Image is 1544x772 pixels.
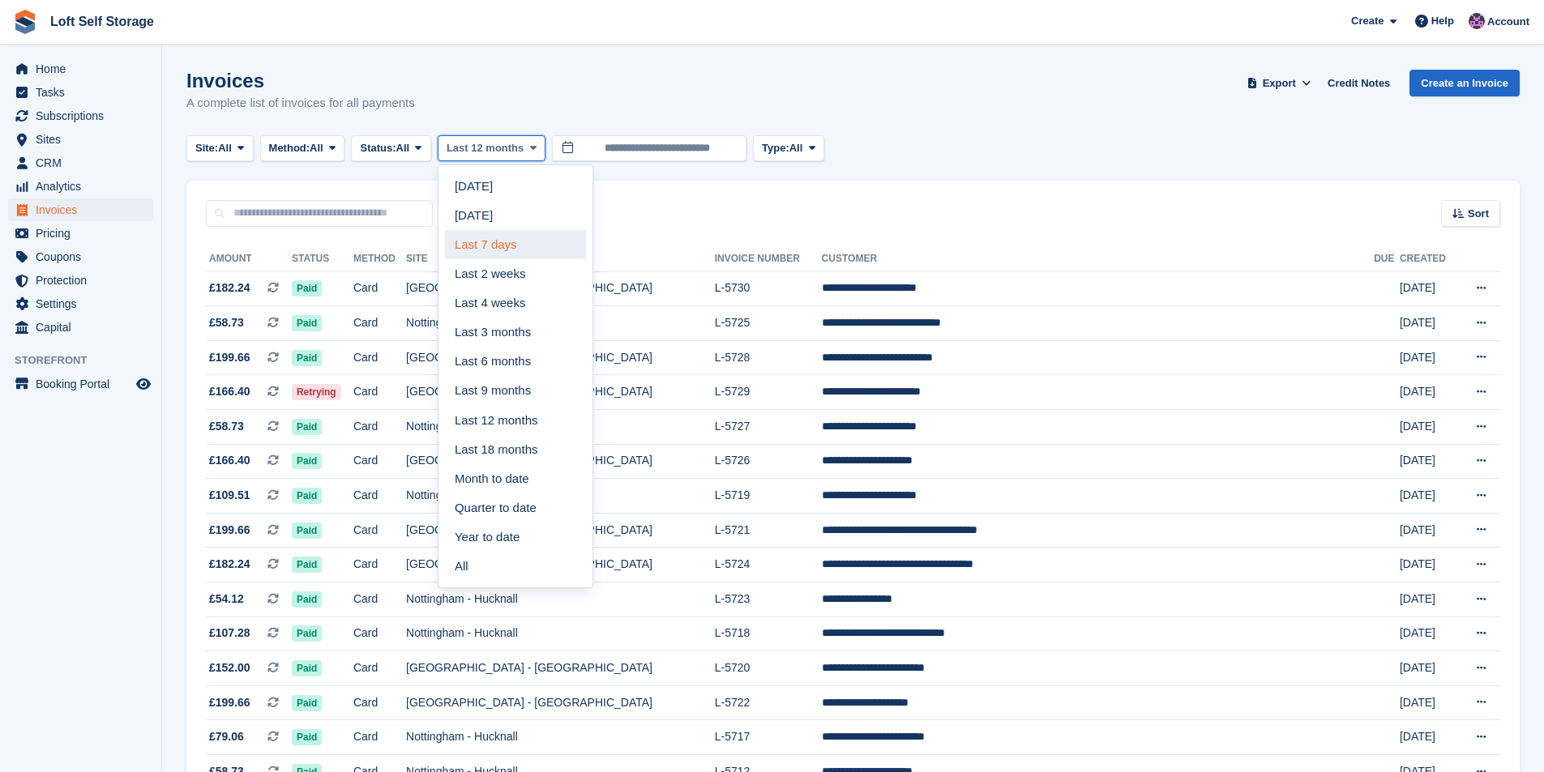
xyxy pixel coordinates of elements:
td: [GEOGRAPHIC_DATA] - [GEOGRAPHIC_DATA] [406,513,715,548]
span: Sites [36,128,133,151]
span: Paid [292,729,322,745]
td: [DATE] [1400,410,1458,445]
td: [GEOGRAPHIC_DATA] - [GEOGRAPHIC_DATA] [406,375,715,410]
span: £199.66 [209,522,250,539]
span: £107.28 [209,625,250,642]
span: £199.66 [209,694,250,711]
a: Last 4 weeks [445,288,586,318]
a: Month to date [445,464,586,493]
td: Nottingham - Hucknall [406,479,715,514]
a: Credit Notes [1321,70,1396,96]
span: Paid [292,280,322,296]
td: Card [353,685,406,720]
a: menu [8,175,153,198]
td: Card [353,375,406,410]
button: Status: All [351,135,430,162]
span: Status: [360,140,396,156]
span: £166.40 [209,383,250,400]
td: Card [353,410,406,445]
th: Status [292,246,353,272]
button: Type: All [753,135,824,162]
span: Paid [292,488,322,504]
span: Subscriptions [36,104,133,127]
a: [DATE] [445,201,586,230]
td: [DATE] [1400,375,1458,410]
span: All [789,140,803,156]
span: Paid [292,350,322,366]
th: Amount [206,246,292,272]
td: [DATE] [1400,479,1458,514]
td: Card [353,651,406,686]
button: Export [1243,70,1315,96]
th: Method [353,246,406,272]
span: All [396,140,410,156]
td: L-5728 [715,340,822,375]
td: Card [353,720,406,755]
td: [GEOGRAPHIC_DATA] - [GEOGRAPHIC_DATA] [406,444,715,479]
span: £152.00 [209,659,250,676]
span: Settings [36,292,133,315]
td: [DATE] [1400,651,1458,686]
span: Booking Portal [36,373,133,395]
a: Loft Self Storage [44,8,160,35]
td: [DATE] [1400,548,1458,582]
td: L-5718 [715,616,822,651]
h1: Invoices [186,70,415,92]
span: Method: [269,140,310,156]
td: Card [353,444,406,479]
td: [GEOGRAPHIC_DATA] - [GEOGRAPHIC_DATA] [406,548,715,582]
span: £199.66 [209,349,250,366]
span: Paid [292,453,322,469]
td: L-5727 [715,410,822,445]
td: Nottingham - Hucknall [406,410,715,445]
td: Card [353,513,406,548]
td: L-5719 [715,479,822,514]
span: Paid [292,695,322,711]
td: L-5722 [715,685,822,720]
td: L-5730 [715,271,822,306]
p: A complete list of invoices for all payments [186,94,415,113]
a: Create an Invoice [1409,70,1520,96]
td: [DATE] [1400,444,1458,479]
span: Coupons [36,245,133,268]
span: Paid [292,315,322,331]
a: menu [8,128,153,151]
a: Quarter to date [445,493,586,522]
td: Card [353,306,406,341]
span: All [310,140,323,156]
a: menu [8,198,153,221]
td: Card [353,616,406,651]
td: L-5724 [715,548,822,582]
td: L-5726 [715,444,822,479]
a: [DATE] [445,172,586,201]
span: Storefront [15,352,161,369]
td: [DATE] [1400,720,1458,755]
a: menu [8,245,153,268]
td: [GEOGRAPHIC_DATA] - [GEOGRAPHIC_DATA] [406,271,715,306]
td: Nottingham - Hucknall [406,306,715,341]
span: Home [36,58,133,80]
a: Preview store [134,374,153,394]
td: L-5723 [715,582,822,617]
a: menu [8,58,153,80]
a: menu [8,222,153,245]
span: Invoices [36,198,133,221]
td: [DATE] [1400,271,1458,306]
td: [DATE] [1400,582,1458,617]
a: Last 2 weeks [445,259,586,288]
span: Tasks [36,81,133,104]
span: Paid [292,660,322,676]
button: Method: All [260,135,345,162]
span: £182.24 [209,279,250,296]
td: Nottingham - Hucknall [406,582,715,617]
a: Last 9 months [445,377,586,406]
a: Last 7 days [445,230,586,259]
span: £58.73 [209,418,244,435]
td: Card [353,548,406,582]
span: Help [1431,13,1454,29]
span: £58.73 [209,314,244,331]
td: Card [353,340,406,375]
span: Account [1487,14,1529,30]
span: Paid [292,557,322,573]
span: £79.06 [209,728,244,745]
